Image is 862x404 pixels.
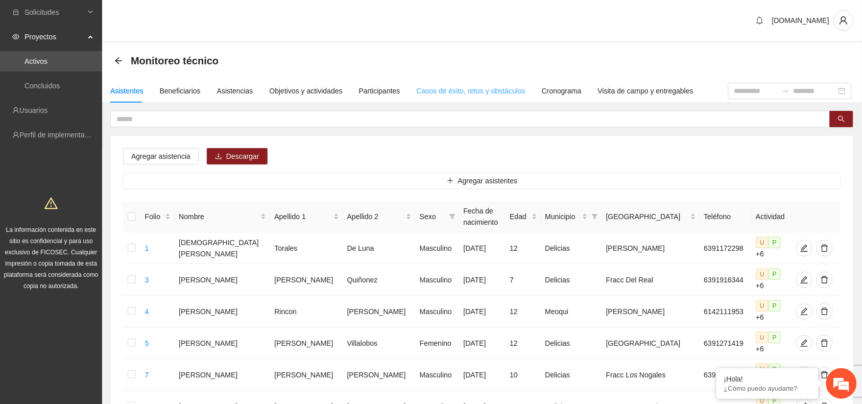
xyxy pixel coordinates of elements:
td: Femenino [416,327,460,359]
div: Asistentes [110,85,143,97]
td: 7 [506,264,541,296]
td: 12 [506,296,541,327]
span: warning [44,197,58,210]
th: Edad [506,201,541,232]
td: 12 [506,232,541,264]
span: U [756,364,769,375]
span: Agregar asistentes [458,175,518,186]
a: Perfil de implementadora [19,131,99,139]
a: 4 [145,307,149,316]
td: Rincon [270,296,343,327]
span: P [769,300,781,312]
td: [DATE] [460,264,506,296]
button: edit [796,303,812,320]
span: edit [797,339,812,347]
td: [PERSON_NAME] [175,264,270,296]
span: U [756,237,769,248]
span: P [769,364,781,375]
td: 12 [506,327,541,359]
td: [PERSON_NAME] [270,264,343,296]
td: [PERSON_NAME] [270,359,343,391]
td: Torales [270,232,343,264]
div: Chatee con nosotros ahora [53,52,172,65]
td: Delicias [541,232,602,264]
span: to [781,87,789,95]
td: Fracc Del Real [602,264,700,296]
td: [DATE] [460,327,506,359]
div: Objetivos y actividades [270,85,343,97]
span: edit [797,276,812,284]
button: delete [817,367,833,383]
span: Descargar [226,151,259,162]
span: filter [592,213,598,220]
span: P [769,269,781,280]
td: [DATE] [460,232,506,264]
div: Cronograma [542,85,582,97]
td: [DATE] [460,296,506,327]
span: U [756,269,769,280]
span: delete [817,307,832,316]
span: delete [817,339,832,347]
a: Usuarios [19,106,47,114]
button: delete [817,335,833,351]
div: Casos de éxito, retos y obstáculos [417,85,525,97]
span: Estamos en línea. [59,136,141,240]
td: [PERSON_NAME] [602,232,700,264]
button: Agregar asistencia [123,148,199,164]
span: delete [817,276,832,284]
div: Beneficiarios [160,85,201,97]
span: U [756,300,769,312]
button: user [833,10,854,31]
span: filter [590,209,600,224]
span: Apellido 1 [274,211,331,222]
span: P [769,332,781,343]
span: bell [752,16,768,25]
textarea: Escriba su mensaje y pulse “Intro” [5,279,195,315]
span: Municipio [545,211,580,222]
th: Fecha de nacimiento [460,201,506,232]
td: [PERSON_NAME] [602,296,700,327]
span: edit [797,307,812,316]
td: Delicias [541,264,602,296]
td: Villalobos [343,327,416,359]
button: edit [796,335,812,351]
span: inbox [12,9,19,16]
button: bell [752,12,768,29]
td: Masculino [416,296,460,327]
span: Edad [510,211,529,222]
td: [PERSON_NAME] [175,296,270,327]
th: Apellido 2 [343,201,416,232]
button: edit [796,272,812,288]
span: user [834,16,853,25]
td: Quiñonez [343,264,416,296]
span: edit [797,244,812,252]
span: P [769,237,781,248]
button: downloadDescargar [207,148,268,164]
td: 6394652072 [700,359,752,391]
button: search [830,111,853,127]
a: 3 [145,276,149,284]
span: Monitoreo técnico [131,53,219,69]
span: plus [447,177,454,185]
a: 7 [145,371,149,379]
th: Colonia [602,201,700,232]
td: [PERSON_NAME] [175,359,270,391]
td: 6391172298 [700,232,752,264]
span: delete [817,244,832,252]
button: plusAgregar asistentes [123,173,841,189]
th: Folio [141,201,175,232]
span: Agregar asistencia [131,151,190,162]
span: Apellido 2 [347,211,404,222]
span: swap-right [781,87,789,95]
th: Nombre [175,201,270,232]
td: [PERSON_NAME] [343,296,416,327]
td: +6 [752,264,793,296]
td: Masculino [416,264,460,296]
a: 5 [145,339,149,347]
div: ¡Hola! [724,375,811,383]
th: Municipio [541,201,602,232]
td: Delicias [541,359,602,391]
span: Nombre [179,211,258,222]
td: [DEMOGRAPHIC_DATA][PERSON_NAME] [175,232,270,264]
div: Back [114,57,123,65]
